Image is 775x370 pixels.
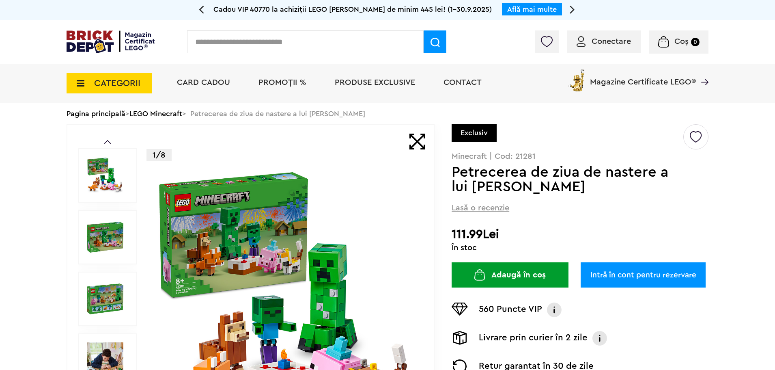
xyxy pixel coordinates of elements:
[507,6,557,13] a: Află mai multe
[258,78,306,87] a: PROMOȚII %
[581,262,706,288] a: Intră în cont pentru rezervare
[213,6,492,13] span: Cadou VIP 40770 la achiziții LEGO [PERSON_NAME] de minim 445 lei! (1-30.9.2025)
[94,79,140,88] span: CATEGORII
[592,37,631,45] span: Conectare
[452,244,708,252] div: În stoc
[87,281,123,317] img: Petrecerea de ziua de nastere a lui Purcelus LEGO 21281
[443,78,482,87] a: Contact
[577,37,631,45] a: Conectare
[479,303,542,317] p: 560 Puncte VIP
[104,140,111,144] a: Prev
[696,67,708,76] a: Magazine Certificate LEGO®
[452,303,468,316] img: Puncte VIP
[452,202,509,214] span: Lasă o recenzie
[177,78,230,87] a: Card Cadou
[452,227,708,242] h2: 111.99Lei
[592,331,608,346] img: Info livrare prin curier
[87,219,123,255] img: Petrecerea de ziua de nastere a lui Purcelus
[129,110,182,117] a: LEGO Minecraft
[67,103,708,124] div: > > Petrecerea de ziua de nastere a lui [PERSON_NAME]
[452,331,468,345] img: Livrare
[452,262,568,288] button: Adaugă în coș
[87,157,123,194] img: Petrecerea de ziua de nastere a lui Purcelus
[546,303,562,317] img: Info VIP
[590,67,696,86] span: Magazine Certificate LEGO®
[674,37,689,45] span: Coș
[452,152,708,160] p: Minecraft | Cod: 21281
[479,331,588,346] p: Livrare prin curier în 2 zile
[691,38,700,46] small: 0
[335,78,415,87] a: Produse exclusive
[452,165,682,194] h1: Petrecerea de ziua de nastere a lui [PERSON_NAME]
[67,110,125,117] a: Pagina principală
[146,149,172,161] p: 1/8
[452,124,497,142] div: Exclusiv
